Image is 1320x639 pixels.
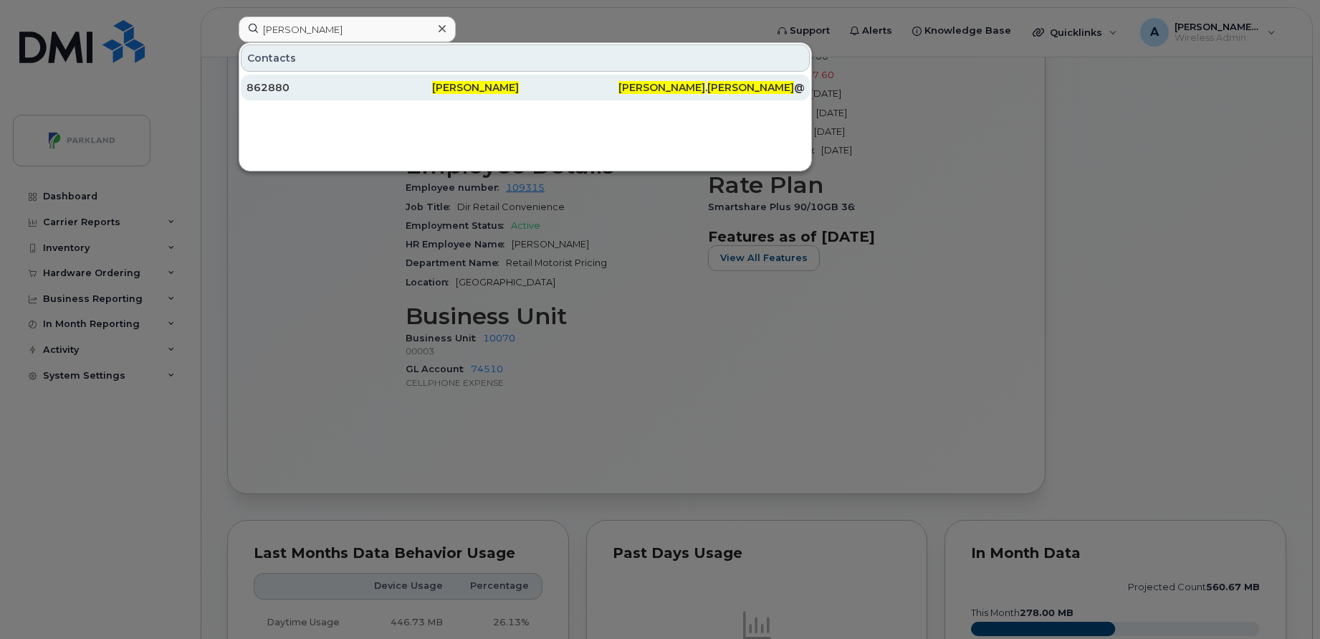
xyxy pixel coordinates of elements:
a: 862880[PERSON_NAME][PERSON_NAME].[PERSON_NAME]@[DOMAIN_NAME] [241,75,810,100]
div: . @[DOMAIN_NAME] [618,80,804,95]
input: Find something... [239,16,456,42]
span: [PERSON_NAME] [618,81,705,94]
div: Contacts [241,44,810,72]
span: [PERSON_NAME] [707,81,794,94]
span: [PERSON_NAME] [432,81,519,94]
div: 862880 [247,80,432,95]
